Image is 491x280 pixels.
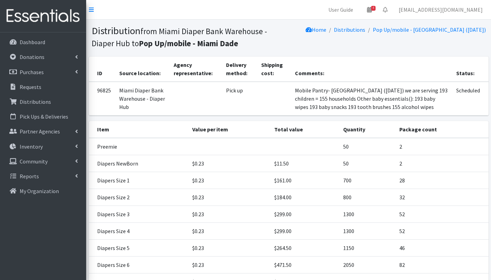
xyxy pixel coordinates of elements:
[188,172,270,189] td: $0.23
[188,257,270,273] td: $0.23
[3,124,83,138] a: Partner Agencies
[20,98,51,105] p: Distributions
[395,240,488,257] td: 46
[89,138,188,155] td: Preemie
[20,83,41,90] p: Requests
[20,188,59,194] p: My Organization
[20,158,48,165] p: Community
[395,189,488,206] td: 32
[395,138,488,155] td: 2
[20,173,39,180] p: Reports
[89,257,188,273] td: Diapers Size 6
[306,26,326,33] a: Home
[339,138,396,155] td: 50
[20,69,44,76] p: Purchases
[270,240,339,257] td: $264.50
[139,38,238,48] b: Pop Up/mobile - Miami Dade
[334,26,365,33] a: Distributions
[393,3,488,17] a: [EMAIL_ADDRESS][DOMAIN_NAME]
[115,82,170,116] td: Miami Diaper Bank Warehouse - Diaper Hub
[339,240,396,257] td: 1150
[89,223,188,240] td: Diapers Size 4
[188,155,270,172] td: $0.23
[257,57,291,82] th: Shipping cost:
[3,65,83,79] a: Purchases
[188,240,270,257] td: $0.23
[20,128,60,135] p: Partner Agencies
[89,82,115,116] td: 96825
[89,155,188,172] td: Diapers NewBorn
[339,206,396,223] td: 1300
[3,35,83,49] a: Dashboard
[3,184,83,198] a: My Organization
[3,154,83,168] a: Community
[3,50,83,64] a: Donations
[395,172,488,189] td: 28
[3,95,83,109] a: Distributions
[371,6,376,11] span: 4
[339,121,396,138] th: Quantity
[89,172,188,189] td: Diapers Size 1
[270,223,339,240] td: $299.00
[339,189,396,206] td: 800
[92,26,267,48] small: from Miami Diaper Bank Warehouse - Diaper Hub to
[222,82,257,116] td: Pick up
[270,172,339,189] td: $161.00
[291,57,452,82] th: Comments:
[188,223,270,240] td: $0.23
[170,57,222,82] th: Agency representative:
[188,206,270,223] td: $0.23
[222,57,257,82] th: Delivery method:
[188,121,270,138] th: Value per item
[89,206,188,223] td: Diapers Size 3
[395,223,488,240] td: 52
[3,4,83,28] img: HumanEssentials
[20,53,44,60] p: Donations
[20,39,45,46] p: Dashboard
[395,121,488,138] th: Package count
[92,25,286,49] h1: Distribution
[3,80,83,94] a: Requests
[20,113,68,120] p: Pick Ups & Deliveries
[270,155,339,172] td: $11.50
[89,240,188,257] td: Diapers Size 5
[452,57,488,82] th: Status:
[3,169,83,183] a: Reports
[270,189,339,206] td: $184.00
[3,110,83,123] a: Pick Ups & Deliveries
[20,143,43,150] p: Inventory
[323,3,359,17] a: User Guide
[395,206,488,223] td: 52
[270,121,339,138] th: Total value
[339,223,396,240] td: 1300
[89,189,188,206] td: Diapers Size 2
[291,82,452,116] td: Mobile Pantry- [GEOGRAPHIC_DATA] ([DATE]) we are serving 193 children = 155 households Other baby...
[395,257,488,273] td: 82
[395,155,488,172] td: 2
[361,3,377,17] a: 4
[89,121,188,138] th: Item
[115,57,170,82] th: Source location:
[339,257,396,273] td: 2050
[270,257,339,273] td: $471.50
[452,82,488,116] td: Scheduled
[89,57,115,82] th: ID
[339,172,396,189] td: 700
[188,189,270,206] td: $0.23
[3,140,83,153] a: Inventory
[339,155,396,172] td: 50
[270,206,339,223] td: $299.00
[373,26,486,33] a: Pop Up/mobile - [GEOGRAPHIC_DATA] ([DATE])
